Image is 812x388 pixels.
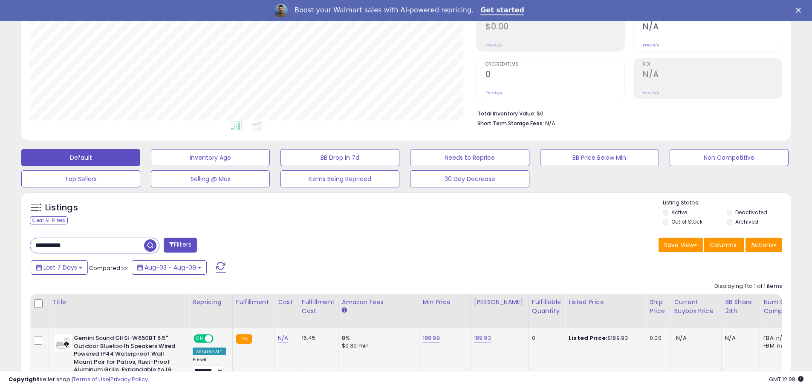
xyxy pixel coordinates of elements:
[714,282,782,290] div: Displaying 1 to 1 of 1 items
[540,149,659,166] button: BB Price Below Min
[144,263,196,272] span: Aug-03 - Aug-09
[763,334,792,342] div: FBA: n/a
[278,334,288,342] a: N/A
[52,298,185,307] div: Title
[9,376,148,384] div: seller snap | |
[342,334,413,342] div: 8%
[569,298,642,307] div: Listed Price
[643,90,659,95] small: Prev: N/A
[236,298,271,307] div: Fulfillment
[532,298,561,316] div: Fulfillable Quantity
[193,348,226,355] div: Amazon AI *
[477,120,544,127] b: Short Term Storage Fees:
[569,334,639,342] div: $189.93
[423,298,467,307] div: Min Price
[763,298,795,316] div: Num of Comp.
[193,357,226,376] div: Preset:
[650,298,667,316] div: Ship Price
[477,110,535,117] b: Total Inventory Value:
[763,342,792,350] div: FBM: n/a
[545,119,555,127] span: N/A
[704,238,744,252] button: Columns
[21,149,140,166] button: Default
[43,263,77,272] span: Last 7 Days
[474,334,491,342] a: 189.93
[769,375,803,383] span: 2025-08-17 12:08 GMT
[274,4,288,17] img: Profile image for Adrian
[212,335,226,342] span: OFF
[643,62,782,67] span: ROI
[643,69,782,81] h2: N/A
[31,260,88,275] button: Last 7 Days
[725,334,753,342] div: N/A
[485,90,502,95] small: Prev: N/A
[725,298,756,316] div: BB Share 24h.
[151,170,270,187] button: Selling @ Max
[151,149,270,166] button: Inventory Age
[796,8,804,13] div: Close
[110,375,148,383] a: Privacy Policy
[485,69,624,81] h2: 0
[193,298,229,307] div: Repricing
[671,218,702,225] label: Out of Stock
[278,298,295,307] div: Cost
[477,108,776,118] li: $0
[735,209,767,216] label: Deactivated
[30,216,68,224] div: Clear All Filters
[410,149,529,166] button: Needs to Reprice
[74,334,177,384] b: Gemini Sound GHSI-W650BT 6.5" Outdoor Bluetooth Speakers Wired Powered IP44 Waterproof Wall Mount...
[280,149,399,166] button: BB Drop in 7d
[73,375,109,383] a: Terms of Use
[485,22,624,33] h2: $0.00
[650,334,664,342] div: 0.00
[236,334,252,344] small: FBA
[643,22,782,33] h2: N/A
[474,298,525,307] div: [PERSON_NAME]
[342,342,413,350] div: $0.30 min
[302,334,332,342] div: 16.45
[89,264,128,272] span: Compared to:
[295,6,474,14] div: Boost your Walmart sales with AI-powered repricing.
[21,170,140,187] button: Top Sellers
[676,334,686,342] span: N/A
[410,170,529,187] button: 30 Day Decrease
[302,298,335,316] div: Fulfillment Cost
[194,335,205,342] span: ON
[710,241,737,249] span: Columns
[480,6,524,15] a: Get started
[569,334,607,342] b: Listed Price:
[164,238,197,253] button: Filters
[423,334,440,342] a: 188.99
[670,149,789,166] button: Non Competitive
[342,307,347,314] small: Amazon Fees.
[485,43,502,48] small: Prev: N/A
[532,334,558,342] div: 0
[45,202,78,214] h5: Listings
[746,238,782,252] button: Actions
[674,298,718,316] div: Current Buybox Price
[280,170,399,187] button: Items Being Repriced
[132,260,207,275] button: Aug-03 - Aug-09
[9,375,40,383] strong: Copyright
[55,334,72,351] img: 313feHPhzHL._SL40_.jpg
[671,209,687,216] label: Active
[735,218,758,225] label: Archived
[659,238,703,252] button: Save View
[663,199,791,207] p: Listing States:
[342,298,416,307] div: Amazon Fees
[485,62,624,67] span: Ordered Items
[643,43,659,48] small: Prev: N/A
